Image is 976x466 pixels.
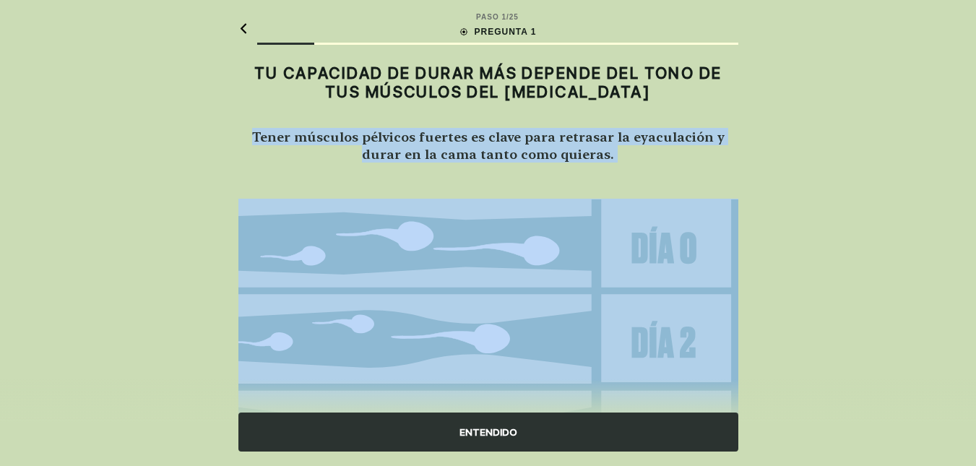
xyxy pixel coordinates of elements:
[509,13,519,21] font: 25
[506,13,509,21] font: /
[459,426,517,438] font: ENTENDIDO
[476,13,499,21] font: PASO
[254,64,722,101] font: TU CAPACIDAD DE DURAR MÁS DEPENDE DEL TONO DE TUS MÚSCULOS DEL [MEDICAL_DATA]
[252,129,725,162] font: Tener músculos pélvicos fuertes es clave para retrasar la eyaculación y durar en la cama tanto co...
[474,27,536,37] font: PREGUNTA 1
[501,13,506,21] font: 1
